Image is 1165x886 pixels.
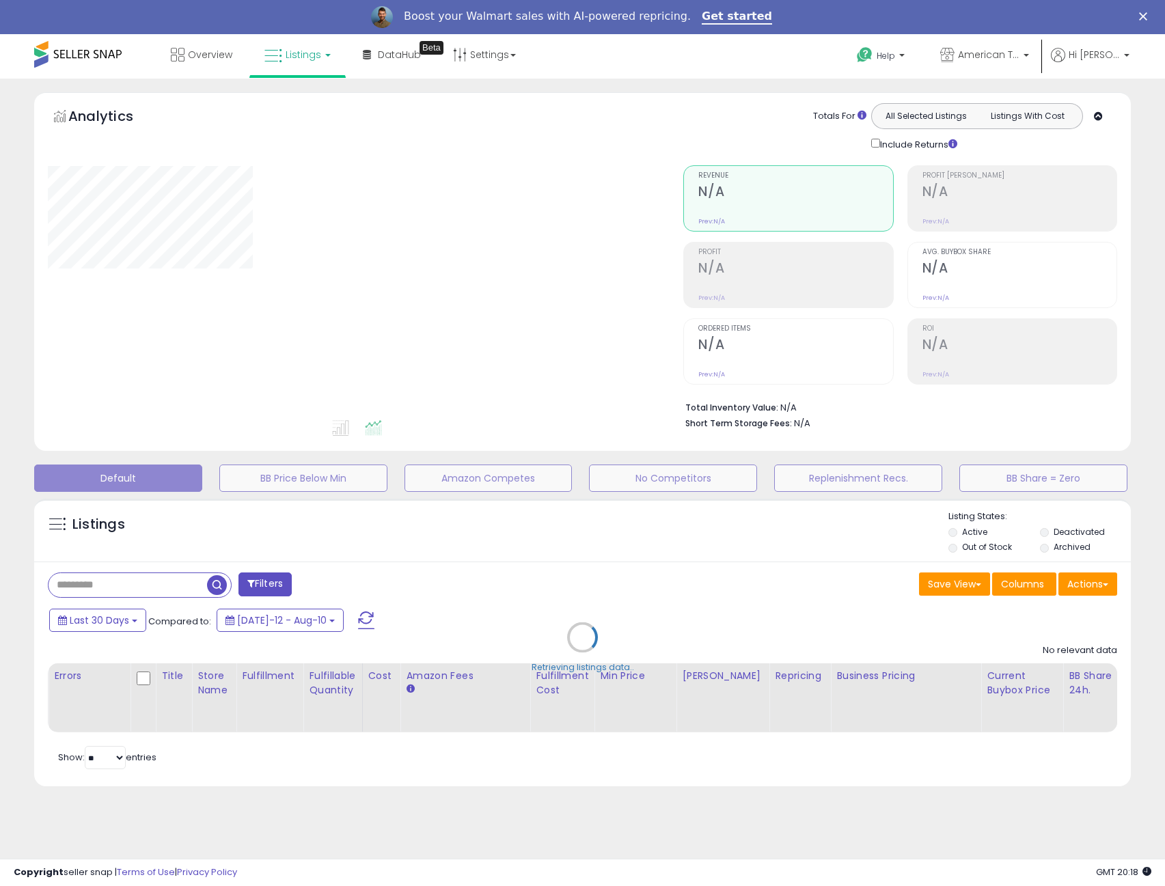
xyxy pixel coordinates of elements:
[698,249,892,256] span: Profit
[922,337,1116,355] h2: N/A
[958,48,1019,61] span: American Telecom Headquarters
[219,465,387,492] button: BB Price Below Min
[378,48,421,61] span: DataHub
[685,398,1107,415] li: N/A
[698,184,892,202] h2: N/A
[532,661,634,674] div: Retrieving listings data..
[286,48,321,61] span: Listings
[959,465,1127,492] button: BB Share = Zero
[922,260,1116,279] h2: N/A
[922,370,949,378] small: Prev: N/A
[1051,48,1129,79] a: Hi [PERSON_NAME]
[774,465,942,492] button: Replenishment Recs.
[813,110,866,123] div: Totals For
[698,294,725,302] small: Prev: N/A
[922,217,949,225] small: Prev: N/A
[702,10,772,25] a: Get started
[846,36,918,79] a: Help
[698,370,725,378] small: Prev: N/A
[188,48,232,61] span: Overview
[922,249,1116,256] span: Avg. Buybox Share
[861,136,974,152] div: Include Returns
[1139,12,1153,20] div: Close
[254,34,341,75] a: Listings
[922,184,1116,202] h2: N/A
[1069,48,1120,61] span: Hi [PERSON_NAME]
[922,172,1116,180] span: Profit [PERSON_NAME]
[922,325,1116,333] span: ROI
[161,34,243,75] a: Overview
[856,46,873,64] i: Get Help
[698,337,892,355] h2: N/A
[405,465,573,492] button: Amazon Competes
[371,6,393,28] img: Profile image for Adrian
[698,325,892,333] span: Ordered Items
[420,41,443,55] div: Tooltip anchor
[875,107,977,125] button: All Selected Listings
[698,260,892,279] h2: N/A
[698,217,725,225] small: Prev: N/A
[685,417,792,429] b: Short Term Storage Fees:
[698,172,892,180] span: Revenue
[404,10,691,23] div: Boost your Walmart sales with AI-powered repricing.
[443,34,526,75] a: Settings
[922,294,949,302] small: Prev: N/A
[976,107,1078,125] button: Listings With Cost
[34,465,202,492] button: Default
[353,34,431,75] a: DataHub
[68,107,160,129] h5: Analytics
[589,465,757,492] button: No Competitors
[930,34,1039,79] a: American Telecom Headquarters
[794,417,810,430] span: N/A
[685,402,778,413] b: Total Inventory Value:
[877,50,895,61] span: Help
